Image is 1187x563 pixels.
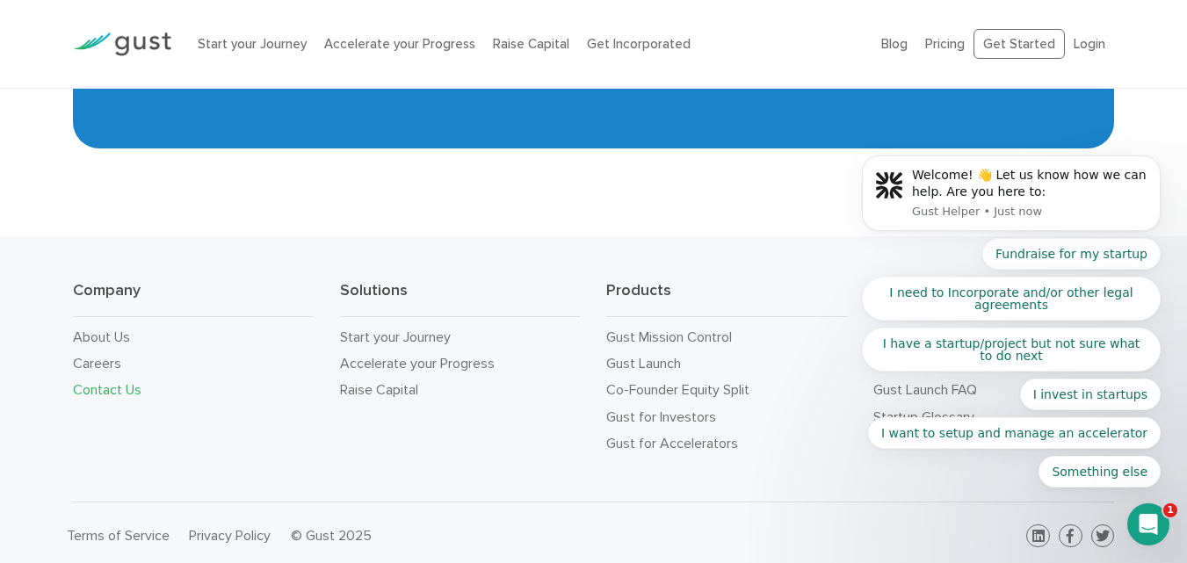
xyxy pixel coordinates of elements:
[606,435,738,451] a: Gust for Accelerators
[73,355,121,372] a: Careers
[291,523,581,548] div: © Gust 2025
[606,408,716,425] a: Gust for Investors
[606,355,681,372] a: Gust Launch
[606,381,749,398] a: Co-Founder Equity Split
[73,328,130,345] a: About Us
[1163,503,1177,517] span: 1
[606,328,732,345] a: Gust Mission Control
[606,280,847,317] h3: Products
[340,355,495,372] a: Accelerate your Progress
[340,381,418,398] a: Raise Capital
[1127,503,1169,545] iframe: Intercom live chat
[67,527,170,544] a: Terms of Service
[73,280,314,317] h3: Company
[73,32,171,56] img: Gust Logo
[324,36,475,52] a: Accelerate your Progress
[198,36,307,52] a: Start your Journey
[340,280,581,317] h3: Solutions
[493,36,569,52] a: Raise Capital
[73,381,141,398] a: Contact Us
[340,328,451,345] a: Start your Journey
[587,36,691,52] a: Get Incorporated
[189,527,271,544] a: Privacy Policy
